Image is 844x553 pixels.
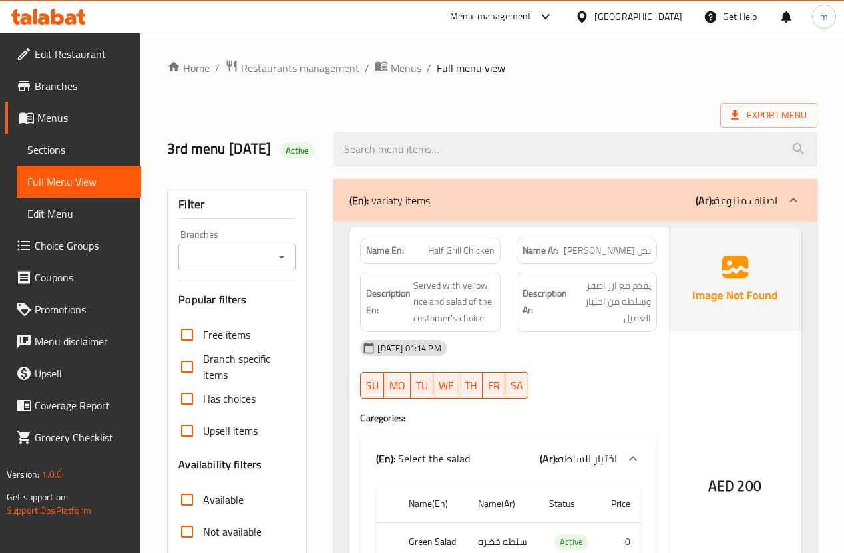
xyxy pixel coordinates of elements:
span: Branch specific items [203,351,285,383]
p: Select the salad [376,451,470,466]
b: (Ar): [540,449,558,468]
span: Edit Restaurant [35,46,130,62]
strong: Name Ar: [523,244,558,258]
span: Choice Groups [35,238,130,254]
a: Edit Menu [17,198,141,230]
th: Price [600,485,641,523]
span: Menu disclaimer [35,333,130,349]
input: search [333,132,817,166]
span: Has choices [203,391,256,407]
span: Export Menu [731,107,807,124]
div: Menu-management [450,9,532,25]
span: MO [389,376,405,395]
span: Full Menu View [27,174,130,190]
a: Coupons [5,262,141,293]
button: WE [433,372,459,399]
li: / [215,60,220,76]
span: Available [203,492,244,508]
button: SU [360,372,384,399]
a: Full Menu View [17,166,141,198]
a: Menus [5,102,141,134]
span: Active [280,144,315,157]
th: Name(Ar) [467,485,538,523]
a: Sections [17,134,141,166]
span: Promotions [35,301,130,317]
span: TH [465,376,477,395]
div: Active [554,534,588,550]
span: Active [554,534,588,550]
strong: Name En: [366,244,404,258]
button: TH [459,372,483,399]
span: SA [511,376,523,395]
span: Sections [27,142,130,158]
span: Free items [203,327,250,343]
span: Not available [203,524,262,540]
div: (En): variaty items(Ar):اصناف متنوعة [333,179,817,222]
a: Grocery Checklist [5,421,141,453]
span: نص [PERSON_NAME] [564,244,651,258]
span: SU [366,376,379,395]
a: Edit Restaurant [5,38,141,70]
b: (Ar): [696,190,714,210]
span: 200 [737,473,761,499]
h3: Popular filters [178,292,296,307]
img: Ae5nvW7+0k+MAAAAAElFTkSuQmCC [668,227,801,331]
span: Full menu view [437,60,505,76]
button: SA [505,372,528,399]
nav: breadcrumb [167,59,817,77]
span: Half Grill Chicken [428,244,495,258]
span: Export Menu [720,103,817,128]
span: WE [439,376,454,395]
strong: Description En: [366,285,411,318]
div: Filter [178,190,296,219]
span: Upsell [35,365,130,381]
span: اختيار السلطه [558,449,617,468]
span: Edit Menu [27,206,130,222]
h2: 3rd menu [DATE] [167,139,317,159]
span: TU [416,376,428,395]
span: Get support on: [7,488,68,506]
span: Grocery Checklist [35,429,130,445]
span: Menus [391,60,421,76]
h3: Availability filters [178,457,262,472]
a: Menu disclaimer [5,325,141,357]
a: Home [167,60,210,76]
h4: Caregories: [360,411,656,425]
div: Active [280,142,315,158]
a: Promotions [5,293,141,325]
span: يقدم مع ارز اصفر وسلطه من اختيار العميل [570,277,651,327]
button: Open [272,248,291,266]
a: Menus [375,59,421,77]
span: Coupons [35,270,130,285]
span: 1.0.0 [41,466,62,483]
li: / [365,60,369,76]
p: اصناف متنوعة [696,192,777,208]
span: Upsell items [203,423,258,439]
a: Choice Groups [5,230,141,262]
p: variaty items [349,192,430,208]
button: TU [411,372,433,399]
span: FR [488,376,500,395]
b: (En): [349,190,369,210]
button: MO [384,372,411,399]
span: Menus [37,110,130,126]
span: Restaurants management [241,60,359,76]
span: [DATE] 01:14 PM [372,342,446,355]
span: Version: [7,466,39,483]
span: Branches [35,78,130,94]
th: Name(En) [398,485,467,523]
a: Restaurants management [225,59,359,77]
a: Support.OpsPlatform [7,502,91,519]
a: Upsell [5,357,141,389]
button: FR [483,372,505,399]
span: AED [708,473,734,499]
li: / [427,60,431,76]
div: (En): Select the salad(Ar):اختيار السلطه [360,437,656,480]
span: Served with yellow rice and salad of the customer's choice [413,277,495,327]
b: (En): [376,449,395,468]
span: Coverage Report [35,397,130,413]
strong: Description Ar: [523,285,567,318]
div: [GEOGRAPHIC_DATA] [594,9,682,24]
a: Branches [5,70,141,102]
th: Status [538,485,600,523]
